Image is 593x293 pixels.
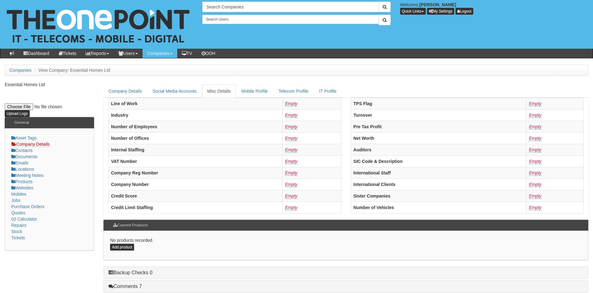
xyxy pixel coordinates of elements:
[351,190,526,202] th: Sister Companies
[236,85,273,98] a: Mobile Profile
[351,132,526,144] th: Net Worth
[285,205,298,210] a: Empty
[351,178,526,190] th: International Clients
[455,8,473,15] a: Logout
[351,202,526,213] th: Number of Vehicles
[108,132,283,144] th: Number of Offices
[529,101,541,106] a: Empty
[148,85,202,98] a: Social Media Accounts
[108,202,283,213] th: Credit Limit Staffing
[11,148,33,153] a: Contacts
[285,182,298,187] a: Empty
[108,121,283,132] th: Number of Employees
[9,68,32,73] a: Companies
[285,193,298,199] a: Empty
[81,49,114,58] a: Reports
[11,160,28,165] a: Emails
[529,170,541,176] a: Empty
[5,81,94,88] p: Essential Homes Ltd
[108,284,142,289] a: Comments 7
[108,178,283,190] th: Company Number
[285,136,298,141] a: Empty
[108,155,283,167] th: VAT Number
[11,229,22,234] a: Stock
[143,49,177,58] a: Companies
[274,85,314,98] a: Telecom Profile
[202,15,379,24] input: Search Users
[33,67,110,73] li: View Company: Essential Homes Ltd
[351,109,526,121] th: Turnover
[11,141,50,147] a: Company Details
[11,154,38,159] a: Documents
[285,170,298,176] a: Empty
[11,179,33,184] a: Products
[108,167,283,178] th: Company Reg Number
[108,98,283,109] th: Line of Work
[351,98,526,109] th: TPS Flag
[529,193,541,199] a: Empty
[11,135,37,140] a: Asset Tags
[529,136,541,141] a: Empty
[314,85,342,98] a: IT Profile
[395,2,593,15] div: Welcome,
[108,144,283,155] th: Internal Staffing
[11,185,33,190] a: Websites
[11,210,25,215] a: Quotes
[177,49,197,58] a: TV
[11,117,32,128] h3: General
[5,110,30,117] input: Upload Logo
[108,270,153,275] a: Backup Checks 0
[11,167,34,172] a: Locations
[420,2,456,7] b: [PERSON_NAME]
[11,192,26,197] a: Mobiles
[54,49,81,58] a: Tickets
[529,159,541,164] a: Empty
[285,113,298,118] a: Empty
[529,124,541,129] a: Empty
[529,113,541,118] a: Empty
[114,49,143,58] a: Users
[285,124,298,129] a: Empty
[400,8,426,15] button: Quick Links
[19,49,54,58] a: Dashboard
[110,220,151,231] h3: Current Products
[285,147,298,153] a: Empty
[285,101,298,106] a: Empty
[427,8,455,15] a: My Settings
[197,49,220,58] a: OOH
[103,85,147,98] a: Company Details
[285,159,298,164] a: Empty
[108,190,283,202] th: Credit Score
[11,173,43,178] a: Meeting Notes
[11,204,44,209] a: Purchase Orders
[202,2,379,12] input: Search Companies
[351,121,526,132] th: Pre Tax Profit
[110,244,134,251] a: Add product
[351,155,526,167] th: SIC Code & Description
[11,223,26,228] a: Repairs
[351,167,526,178] th: International Staff
[529,182,541,187] a: Empty
[11,235,25,240] a: Tickets
[351,144,526,155] th: Auditors
[529,147,541,153] a: Empty
[108,109,283,121] th: Industry
[202,85,236,98] a: Misc Details
[11,217,37,222] a: 02 Calculator
[11,198,21,203] a: Jobs
[529,205,541,210] a: Empty
[103,231,588,260] div: No products recorded.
